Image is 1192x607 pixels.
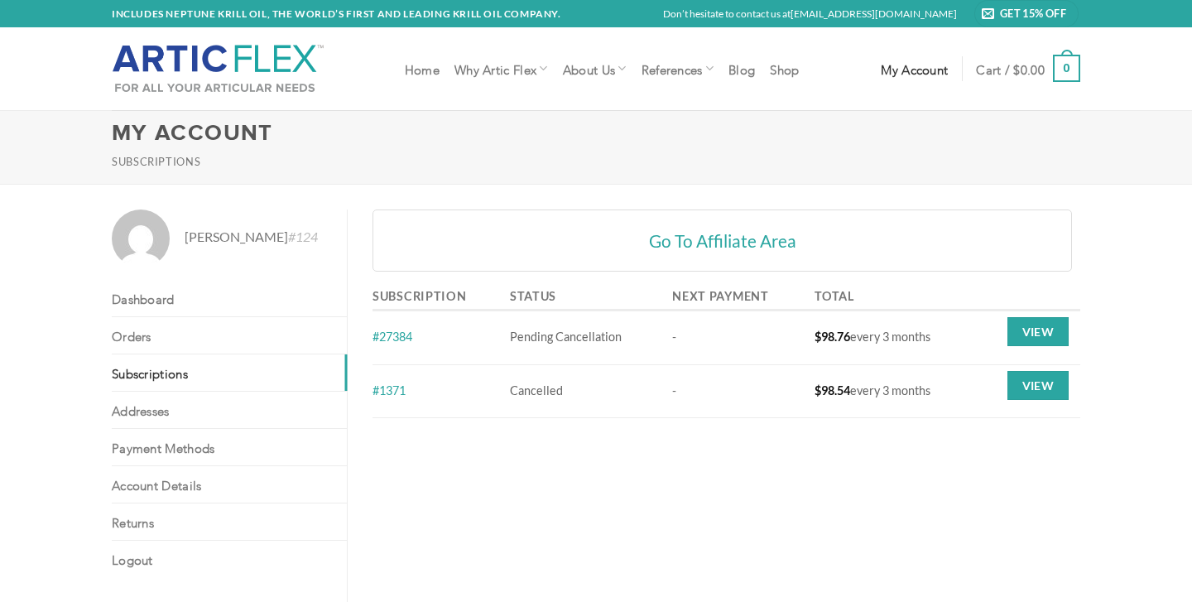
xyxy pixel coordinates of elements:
a: #1371 [372,383,406,397]
span: Next payment [672,289,769,303]
a: Cart / $0.00 0 [976,43,1080,94]
a: Orders [112,317,347,354]
td: Pending Cancellation [504,311,666,365]
span: $ [1013,65,1020,72]
span: [PERSON_NAME] [185,226,318,248]
a: Dashboard [112,280,347,316]
span: Cart / [976,62,1045,75]
a: Go To Affiliate Area [372,210,1072,272]
span: Get 15% Off [1000,5,1072,22]
a: About Us [563,52,627,84]
a: My account [881,54,948,84]
a: Addresses [112,392,347,428]
a: Shop [770,54,799,84]
strong: INCLUDES NEPTUNE KRILL OIL, THE WORLD’S FIRST AND LEADING KRILL OIL COMPANY. [112,7,561,20]
strong: 0 [1053,55,1080,82]
td: - [666,365,809,419]
a: Returns [112,503,347,540]
a: Blog [728,54,755,84]
img: Artic Flex [112,44,324,94]
a: References [642,52,714,84]
td: Cancelled [504,365,666,419]
a: View [1007,317,1069,347]
span: 98.76 [815,330,850,344]
a: Why Artic Flex [454,52,548,84]
a: Home [405,54,440,84]
span: Status [510,289,556,303]
span: Subscription [372,289,467,303]
h1: My Account [112,123,1080,151]
span: Total [815,289,854,303]
small: Subscriptions [112,156,200,168]
span: $ [815,383,821,397]
a: #27384 [372,330,412,344]
bdi: 0.00 [1013,65,1045,72]
a: Logout [112,541,347,577]
a: Account details [112,466,347,503]
a: View [1007,371,1069,401]
td: every 3 months [809,311,977,365]
span: $ [815,330,821,344]
em: #124 [288,229,318,244]
a: [EMAIL_ADDRESS][DOMAIN_NAME] [791,7,957,20]
td: - [666,311,809,365]
span: My account [881,62,948,75]
td: every 3 months [809,365,977,419]
span: 98.54 [815,383,850,397]
a: Payment methods [112,429,347,465]
p: Don’t hesitate to contact us at [663,6,957,22]
a: Subscriptions [112,354,347,391]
